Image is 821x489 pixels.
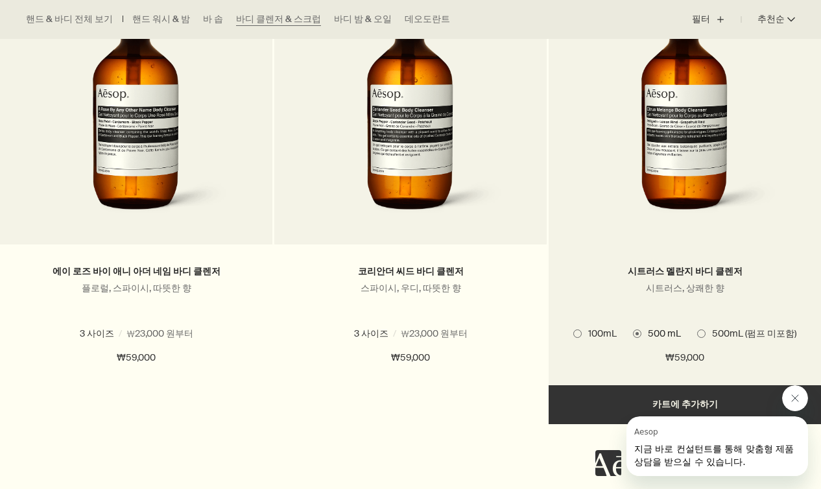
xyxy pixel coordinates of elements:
[405,13,450,26] a: 데오도란트
[706,328,796,340] span: 500mL (펌프 미포함)
[391,350,430,366] span: ₩59,000
[132,13,190,26] a: 핸드 워시 & 밤
[582,328,617,339] span: 100mL
[94,328,134,339] span: 500 mL
[487,328,524,339] span: 100 mL
[641,328,681,339] span: 500 mL
[568,282,802,294] p: 시트러스, 상쾌한 향
[370,328,462,340] span: 500 mL (펌프 미포함)
[665,350,704,366] span: ₩59,000
[334,13,392,26] a: 바디 밤 & 오일
[782,385,808,411] iframe: Close message from Aesop
[294,282,527,294] p: 스파이시, 우디, 따뜻한 향
[53,265,220,278] a: 에이 로즈 바이 애니 아더 네임 바디 클렌저
[595,385,808,476] div: Aesop says "지금 바로 컨설턴트를 통해 맞춤형 제품 상담을 받으실 수 있습니다.". Open messaging window to continue the convers...
[117,350,156,366] span: ₩59,000
[26,13,113,26] a: 핸드 & 바디 전체 보기
[626,416,808,476] iframe: Message from Aesop
[692,4,741,35] button: 필터
[158,328,249,340] span: 500mL (펌프 미포함)
[203,13,223,26] a: 바 솝
[628,265,743,278] a: 시트러스 멜란지 바디 클렌저
[741,4,795,35] button: 추천순
[236,13,321,26] a: 바디 클렌저 & 스크럽
[516,432,539,455] button: 위시리스트에 담기
[358,265,464,278] a: 코리안더 씨드 바디 클렌저
[13,437,40,449] div: 신제품
[549,385,821,424] button: 카트에 추가하기 - ₩59,000
[241,432,265,455] button: 위시리스트에 담기
[19,282,253,294] p: 플로럴, 스파이시, 따뜻한 향
[305,328,345,339] span: 500 mL
[595,450,621,476] iframe: no content
[32,328,69,339] span: 100 mL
